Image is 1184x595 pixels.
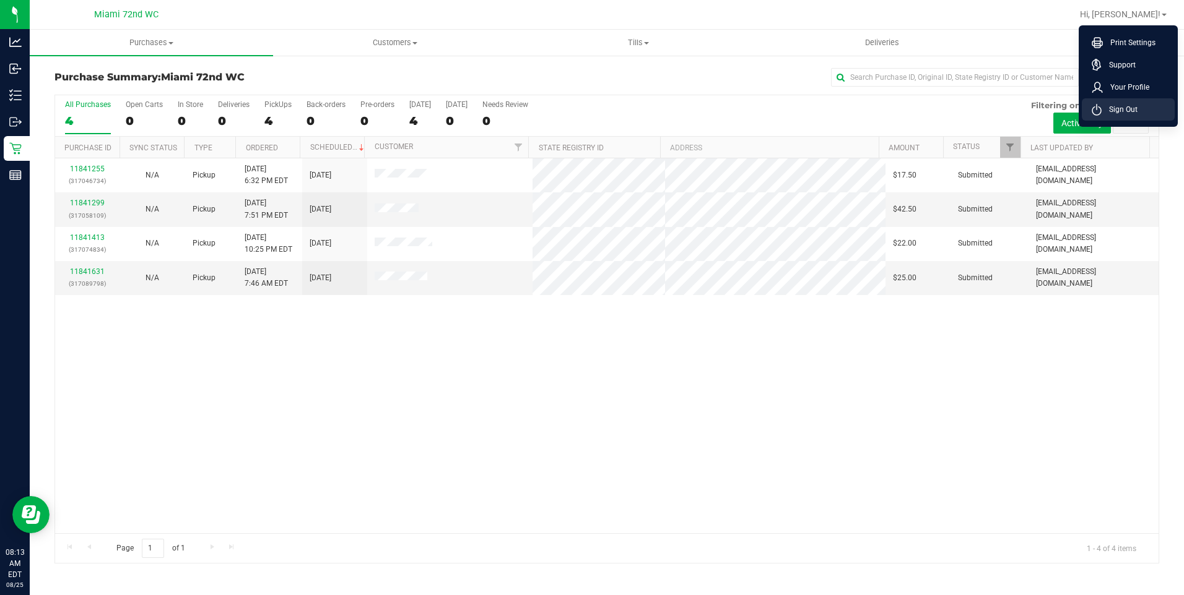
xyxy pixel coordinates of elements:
th: Address [660,137,879,158]
button: N/A [146,272,159,284]
a: Customer [375,142,413,151]
span: [EMAIL_ADDRESS][DOMAIN_NAME] [1036,266,1151,289]
span: [DATE] [310,203,331,215]
inline-svg: Outbound [9,116,22,128]
a: Filter [1000,137,1021,158]
a: Type [194,143,212,152]
inline-svg: Retail [9,142,22,155]
span: Page of 1 [106,539,195,558]
span: Not Applicable [146,205,159,213]
span: Not Applicable [146,239,159,247]
button: Active only [1053,113,1111,134]
div: Back-orders [307,100,346,109]
a: 11841255 [70,165,105,173]
a: Scheduled [310,143,367,152]
div: Open Carts [126,100,163,109]
div: 0 [126,114,163,128]
span: [DATE] 7:51 PM EDT [245,197,288,221]
span: Submitted [958,203,993,215]
input: Search Purchase ID, Original ID, State Registry ID or Customer Name... [831,68,1079,87]
div: 4 [65,114,111,128]
span: Not Applicable [146,171,159,179]
inline-svg: Inbound [9,62,22,75]
a: State Registry ID [539,143,604,152]
span: Sign Out [1102,103,1138,116]
div: Pre-orders [360,100,394,109]
span: Pickup [193,272,215,284]
span: $22.00 [893,238,916,249]
span: Your Profile [1103,81,1149,93]
div: [DATE] [409,100,431,109]
div: 0 [360,114,394,128]
div: 0 [307,114,346,128]
a: 11841299 [70,199,105,207]
span: Deliveries [848,37,916,48]
a: Amount [889,143,920,152]
span: $42.50 [893,203,916,215]
span: [DATE] [310,169,331,181]
button: N/A [146,203,159,215]
span: Submitted [958,238,993,249]
span: Pickup [193,203,215,215]
inline-svg: Reports [9,169,22,181]
p: (317089798) [63,278,113,289]
span: Hi, [PERSON_NAME]! [1080,9,1160,19]
div: [DATE] [446,100,468,109]
div: 0 [218,114,250,128]
a: Sync Status [129,143,177,152]
span: [EMAIL_ADDRESS][DOMAIN_NAME] [1036,163,1151,187]
div: 4 [264,114,292,128]
a: Filter [508,137,528,158]
span: Support [1102,59,1136,71]
div: Needs Review [482,100,528,109]
inline-svg: Inventory [9,89,22,101]
div: PickUps [264,100,292,109]
p: (317046734) [63,175,113,187]
span: Tills [518,37,760,48]
a: Last Updated By [1030,143,1093,152]
inline-svg: Analytics [9,36,22,48]
span: Pickup [193,238,215,249]
input: 1 [142,539,164,558]
span: [EMAIL_ADDRESS][DOMAIN_NAME] [1036,197,1151,221]
div: Deliveries [218,100,250,109]
span: [DATE] [310,272,331,284]
span: $17.50 [893,169,916,181]
li: Sign Out [1082,98,1175,121]
span: [DATE] 7:46 AM EDT [245,266,288,289]
span: Purchases [30,37,273,48]
a: Deliveries [760,30,1004,56]
a: Ordered [246,143,278,152]
p: (317058109) [63,210,113,221]
a: Support [1092,59,1170,71]
span: [DATE] 10:25 PM EDT [245,232,292,255]
div: All Purchases [65,100,111,109]
h3: Purchase Summary: [54,72,423,83]
span: [DATE] [310,238,331,249]
span: Miami 72nd WC [94,9,159,20]
span: Filtering on status: [1031,100,1112,110]
p: 08:13 AM EDT [6,547,24,580]
a: Purchases [30,30,273,56]
span: [DATE] 6:32 PM EDT [245,163,288,187]
button: N/A [146,169,159,181]
span: Not Applicable [146,273,159,282]
a: Purchase ID [64,143,111,152]
a: 11841413 [70,233,105,242]
div: 0 [178,114,203,128]
a: Status [953,142,980,151]
div: 0 [482,114,528,128]
span: Submitted [958,272,993,284]
div: In Store [178,100,203,109]
div: 4 [409,114,431,128]
span: Miami 72nd WC [161,71,245,83]
span: Pickup [193,169,215,181]
p: 08/25 [6,580,24,589]
a: Tills [517,30,760,56]
span: Print Settings [1103,36,1156,49]
a: 11841631 [70,267,105,276]
span: Submitted [958,169,993,181]
span: $25.00 [893,272,916,284]
span: Customers [274,37,516,48]
span: [EMAIL_ADDRESS][DOMAIN_NAME] [1036,232,1151,255]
